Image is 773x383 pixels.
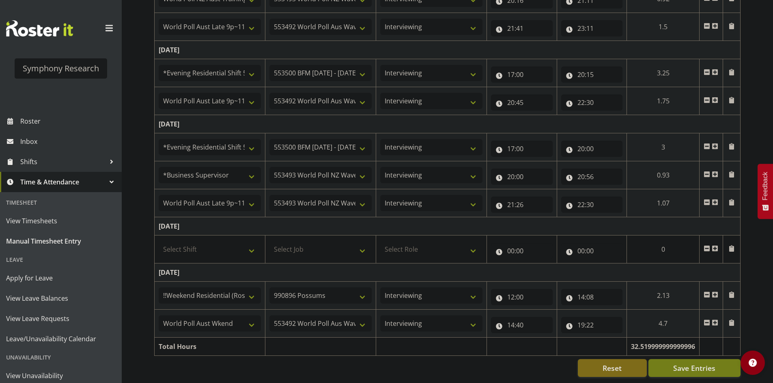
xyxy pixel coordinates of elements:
input: Click to select... [561,317,623,333]
span: View Leave Requests [6,312,116,325]
div: Symphony Research [23,62,99,75]
input: Click to select... [561,141,623,157]
input: Click to select... [491,169,553,185]
div: Timesheet [2,194,120,211]
input: Click to select... [491,141,553,157]
span: Shifts [20,156,106,168]
div: Leave [2,251,120,268]
input: Click to select... [491,317,553,333]
div: Unavailability [2,349,120,366]
td: 32.519999999999996 [627,338,700,356]
input: Click to select... [561,169,623,185]
td: 3 [627,133,700,161]
td: 1.07 [627,189,700,217]
td: 3.25 [627,59,700,87]
a: View Leave Requests [2,308,120,329]
span: Roster [20,115,118,127]
a: View Leave Balances [2,288,120,308]
span: Manual Timesheet Entry [6,235,116,247]
span: Reset [603,363,622,373]
td: 1.5 [627,13,700,41]
span: Time & Attendance [20,176,106,188]
span: View Leave Balances [6,292,116,304]
td: 4.7 [627,310,700,338]
td: [DATE] [155,115,741,133]
a: Leave/Unavailability Calendar [2,329,120,349]
input: Click to select... [491,243,553,259]
td: [DATE] [155,41,741,59]
a: Apply for Leave [2,268,120,288]
span: Apply for Leave [6,272,116,284]
input: Click to select... [561,20,623,36]
span: Inbox [20,135,118,148]
td: [DATE] [155,217,741,235]
span: Feedback [762,172,769,200]
input: Click to select... [491,66,553,83]
input: Click to select... [491,197,553,213]
input: Click to select... [561,289,623,305]
span: Save Entries [673,363,715,373]
input: Click to select... [561,197,623,213]
input: Click to select... [561,243,623,259]
img: Rosterit website logo [6,20,73,36]
td: 2.13 [627,282,700,310]
input: Click to select... [491,20,553,36]
input: Click to select... [561,66,623,83]
button: Reset [578,359,647,377]
img: help-xxl-2.png [749,359,757,367]
a: Manual Timesheet Entry [2,231,120,251]
span: View Unavailability [6,370,116,382]
input: Click to select... [491,289,553,305]
td: 0 [627,235,700,263]
button: Save Entries [648,359,741,377]
input: Click to select... [561,94,623,111]
span: View Timesheets [6,215,116,227]
input: Click to select... [491,94,553,111]
td: 0.93 [627,161,700,189]
td: Total Hours [155,338,265,356]
td: 1.75 [627,87,700,115]
span: Leave/Unavailability Calendar [6,333,116,345]
td: [DATE] [155,263,741,282]
button: Feedback - Show survey [758,164,773,219]
a: View Timesheets [2,211,120,231]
